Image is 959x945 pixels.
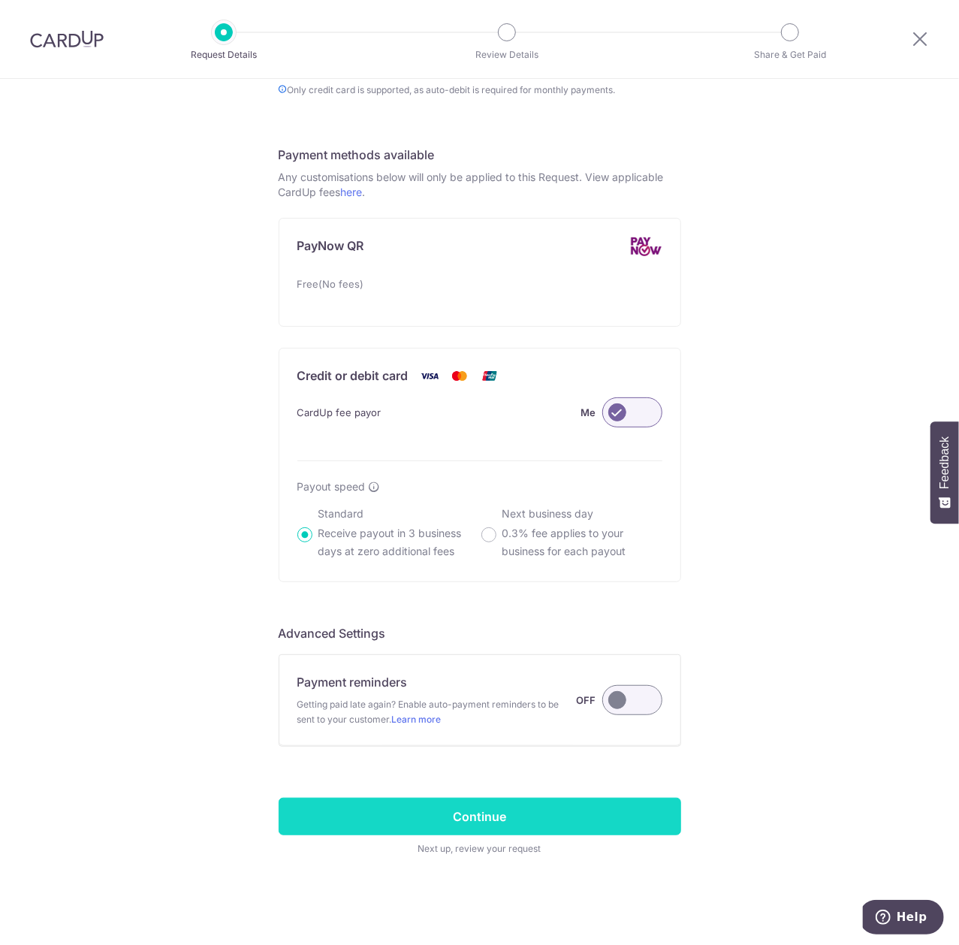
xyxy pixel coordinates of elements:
span: translation missing: en.company.payment_requests.form.header.labels.advanced_settings [279,626,386,641]
iframe: Opens a widget where you can find more information [863,900,944,937]
p: Standard [318,506,478,521]
span: CardUp fee payor [297,403,381,421]
h5: Payment methods available [279,146,681,164]
p: Credit or debit card [297,367,409,385]
span: Free(No fees) [297,275,364,293]
span: Next up, review your request [279,841,681,856]
p: PayNow QR [297,237,364,257]
div: Payment reminders Getting paid late again? Enable auto-payment reminders to be sent to your custo... [297,673,662,727]
p: Receive payout in 3 business days at zero additional fees [318,524,478,560]
p: Review Details [451,47,562,62]
img: Mastercard [445,367,475,385]
img: PayNow [629,237,662,257]
label: Me [581,403,596,421]
a: here [341,186,363,198]
img: Union Pay [475,367,505,385]
button: Feedback - Show survey [930,421,959,524]
span: Feedback [938,436,951,489]
p: Any customisations below will only be applied to this Request. View applicable CardUp fees . [279,170,681,200]
a: Learn more [392,714,442,725]
img: Visa [415,367,445,385]
p: Request Details [168,47,279,62]
p: Next business day [502,506,662,521]
span: Getting paid late again? Enable auto-payment reminders to be sent to your customer. [297,697,577,727]
span: Only credit card is supported, as auto-debit is required for monthly payments. [279,83,681,98]
p: Share & Get Paid [734,47,846,62]
div: Payout speed [297,479,662,494]
p: Payment reminders [297,673,408,691]
img: CardUp [30,30,104,48]
p: 0.3% fee applies to your business for each payout [502,524,662,560]
input: Continue [279,798,681,835]
label: OFF [577,691,596,709]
